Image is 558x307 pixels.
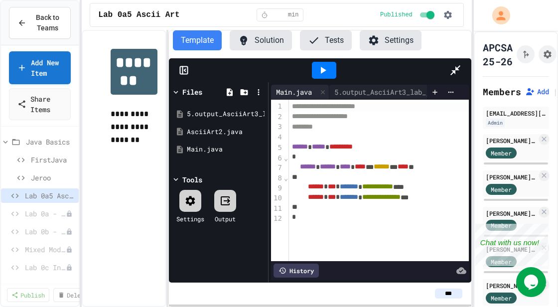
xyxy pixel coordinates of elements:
[215,214,236,223] div: Output
[9,7,71,39] button: Back to Teams
[66,264,73,271] div: Unpublished
[300,30,352,50] button: Tests
[283,174,288,182] span: Fold line
[482,4,513,27] div: My Account
[271,204,283,214] div: 11
[486,136,537,145] div: [PERSON_NAME] (Student)
[271,102,283,112] div: 1
[283,154,288,162] span: Fold line
[66,210,73,217] div: Unpublished
[491,221,512,230] span: Member
[98,9,179,21] span: Lab 0a5 Ascii Art
[491,185,512,194] span: Member
[360,30,421,50] button: Settings
[9,88,71,120] a: Share Items
[31,154,75,165] span: FirstJava
[25,226,66,237] span: Lab 0b - Variables
[486,209,537,218] div: [PERSON_NAME] (Student)
[486,172,537,181] div: [PERSON_NAME] (Student)
[329,87,487,97] div: 5.output_AsciiArt3_lab_java_aplus.pdf
[271,143,283,153] div: 5
[25,190,75,201] span: Lab 0a5 Ascii Art
[271,87,317,97] div: Main.java
[25,244,66,255] span: Mixed Mode Exploration
[516,267,548,297] iframe: chat widget
[483,85,521,99] h2: Members
[26,137,75,147] span: Java Basics
[271,183,283,194] div: 9
[271,122,283,133] div: 3
[187,109,265,119] div: 5.output_AsciiArt3_lab_java_aplus.pdf
[25,262,66,273] span: Lab 0c Input
[9,51,71,84] a: Add New Item
[7,288,49,302] a: Publish
[187,145,265,154] div: Main.java
[176,214,204,223] div: Settings
[66,228,73,235] div: Unpublished
[491,294,512,303] span: Member
[271,163,283,173] div: 7
[380,9,436,21] div: Content is published and visible to students
[486,281,537,290] div: [PERSON_NAME] (Student)
[539,45,557,63] button: Assignment Settings
[25,280,66,291] span: nextLine() issues
[271,112,283,123] div: 2
[66,246,73,253] div: Unpublished
[230,30,292,50] button: Solution
[491,149,512,157] span: Member
[475,224,548,266] iframe: chat widget
[486,109,546,118] div: [EMAIL_ADDRESS][DOMAIN_NAME]
[380,11,413,19] span: Published
[32,12,62,33] span: Back to Teams
[25,208,66,219] span: Lab 0a - Ascii Star
[187,127,265,137] div: AsciiArt2.java
[271,133,283,143] div: 4
[31,172,75,183] span: Jeroo
[329,85,499,100] div: 5.output_AsciiArt3_lab_java_aplus.pdf
[517,45,535,63] button: Click to see fork details
[182,174,202,185] div: Tools
[274,264,319,278] div: History
[525,87,549,97] button: Add
[53,288,92,302] a: Delete
[271,85,329,100] div: Main.java
[173,30,222,50] button: Template
[486,119,505,127] div: Admin
[288,11,299,19] span: min
[271,214,283,224] div: 12
[271,193,283,204] div: 10
[553,86,558,98] span: |
[271,153,283,163] div: 6
[271,173,283,183] div: 8
[483,40,513,68] h1: APCSA 25-26
[182,87,202,97] div: Files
